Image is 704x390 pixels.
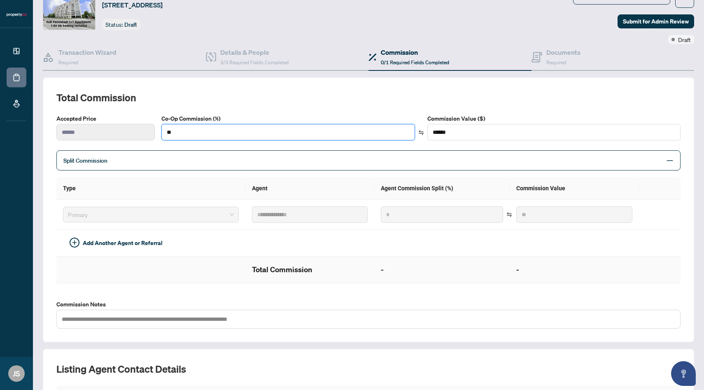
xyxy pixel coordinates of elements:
[252,263,368,276] h2: Total Commission
[220,59,289,65] span: 3/3 Required Fields Completed
[510,177,639,200] th: Commission Value
[56,114,155,123] label: Accepted Price
[546,47,580,57] h4: Documents
[666,157,674,164] span: minus
[245,177,374,200] th: Agent
[381,263,503,276] h2: -
[161,114,415,123] label: Co-Op Commission (%)
[56,150,681,170] div: Split Commission
[506,212,512,217] span: swap
[7,12,26,17] img: logo
[56,362,681,376] h2: Listing Agent Contact Details
[13,368,20,379] span: JS
[671,361,696,386] button: Open asap
[427,114,681,123] label: Commission Value ($)
[516,263,632,276] h2: -
[83,238,163,248] span: Add Another Agent or Referral
[374,177,510,200] th: Agent Commission Split (%)
[68,208,234,221] span: Primary
[678,35,691,44] span: Draft
[381,59,449,65] span: 0/1 Required Fields Completed
[124,21,137,28] span: Draft
[381,47,449,57] h4: Commission
[618,14,694,28] button: Submit for Admin Review
[70,238,79,248] span: plus-circle
[58,59,78,65] span: Required
[102,19,140,30] div: Status:
[56,300,681,309] label: Commission Notes
[220,47,289,57] h4: Details & People
[418,130,424,135] span: swap
[63,157,107,164] span: Split Commission
[623,15,689,28] span: Submit for Admin Review
[63,236,169,250] button: Add Another Agent or Referral
[56,91,681,104] h2: Total Commission
[546,59,566,65] span: Required
[58,47,117,57] h4: Transaction Wizard
[56,177,245,200] th: Type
